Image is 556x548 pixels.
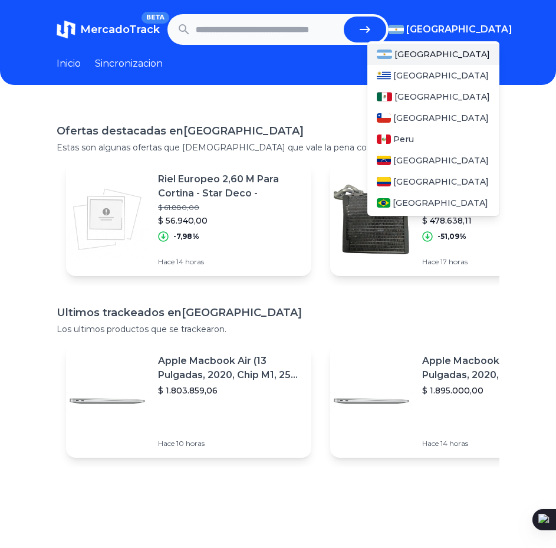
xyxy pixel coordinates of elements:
[393,197,488,209] span: [GEOGRAPHIC_DATA]
[57,20,75,39] img: MercadoTrack
[158,439,302,448] p: Hace 10 horas
[330,178,413,261] img: Featured image
[158,257,302,267] p: Hace 14 horas
[393,133,414,145] span: Peru
[367,86,499,107] a: Mexico[GEOGRAPHIC_DATA]
[394,91,490,103] span: [GEOGRAPHIC_DATA]
[158,215,302,227] p: $ 56.940,00
[437,232,466,241] p: -51,09%
[57,20,160,39] a: MercadoTrackBETA
[66,178,149,261] img: Featured image
[389,22,499,37] button: [GEOGRAPHIC_DATA]
[57,323,499,335] p: Los ultimos productos que se trackearon.
[80,23,160,36] span: MercadoTrack
[57,123,499,139] h1: Ofertas destacadas en [GEOGRAPHIC_DATA]
[377,92,392,101] img: Mexico
[406,22,512,37] span: [GEOGRAPHIC_DATA]
[142,12,169,24] span: BETA
[158,203,302,212] p: $ 61.880,00
[393,70,489,81] span: [GEOGRAPHIC_DATA]
[57,304,499,321] h1: Ultimos trackeados en [GEOGRAPHIC_DATA]
[367,150,499,171] a: Venezuela[GEOGRAPHIC_DATA]
[158,385,302,396] p: $ 1.803.859,06
[393,176,489,188] span: [GEOGRAPHIC_DATA]
[158,354,302,382] p: Apple Macbook Air (13 Pulgadas, 2020, Chip M1, 256 Gb De Ssd, 8 Gb De Ram) - Plata
[66,344,311,458] a: Featured imageApple Macbook Air (13 Pulgadas, 2020, Chip M1, 256 Gb De Ssd, 8 Gb De Ram) - Plata$...
[367,65,499,86] a: Uruguay[GEOGRAPHIC_DATA]
[173,232,199,241] p: -7,98%
[367,107,499,129] a: Chile[GEOGRAPHIC_DATA]
[377,71,391,80] img: Uruguay
[377,177,391,186] img: Colombia
[330,360,413,442] img: Featured image
[367,192,499,214] a: Brasil[GEOGRAPHIC_DATA]
[389,25,404,34] img: Argentina
[377,156,391,165] img: Venezuela
[66,163,311,276] a: Featured imageRiel Europeo 2,60 M Para Cortina - Star Deco -$ 61.880,00$ 56.940,00-7,98%Hace 14 h...
[377,113,391,123] img: Chile
[66,360,149,442] img: Featured image
[377,134,391,144] img: Peru
[367,129,499,150] a: PeruPeru
[367,44,499,65] a: Argentina[GEOGRAPHIC_DATA]
[393,155,489,166] span: [GEOGRAPHIC_DATA]
[394,48,490,60] span: [GEOGRAPHIC_DATA]
[95,57,163,71] a: Sincronizacion
[393,112,489,124] span: [GEOGRAPHIC_DATA]
[158,172,302,201] p: Riel Europeo 2,60 M Para Cortina - Star Deco -
[377,198,390,208] img: Brasil
[377,50,392,59] img: Argentina
[367,171,499,192] a: Colombia[GEOGRAPHIC_DATA]
[57,57,81,71] a: Inicio
[57,142,499,153] p: Estas son algunas ofertas que [DEMOGRAPHIC_DATA] que vale la pena compartir.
